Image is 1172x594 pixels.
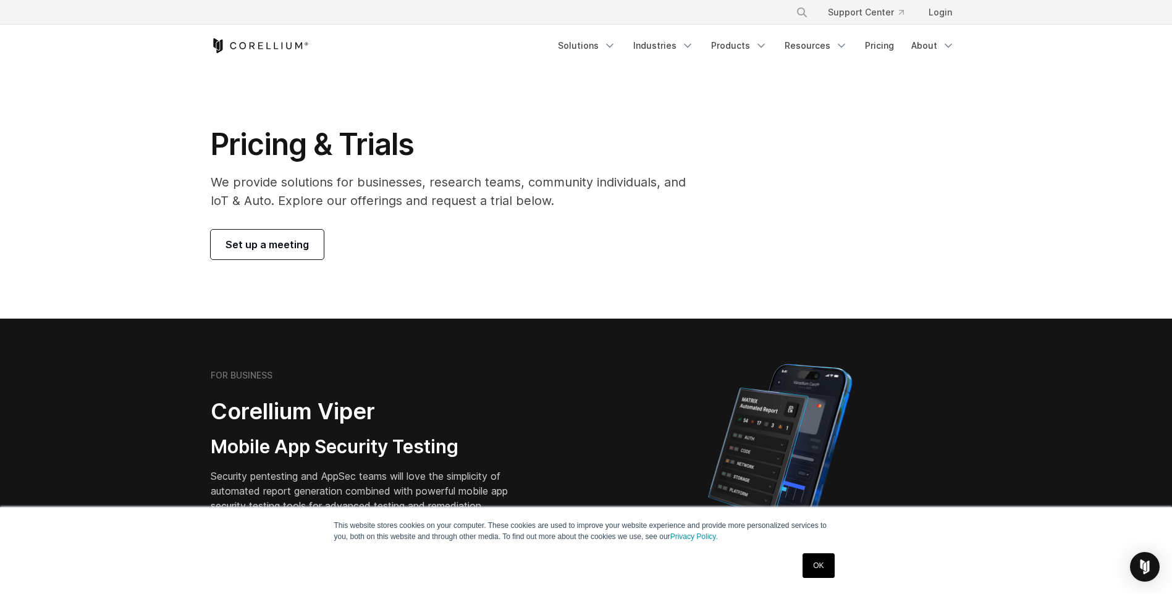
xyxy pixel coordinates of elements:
[211,370,272,381] h6: FOR BUSINESS
[919,1,962,23] a: Login
[211,173,703,210] p: We provide solutions for businesses, research teams, community individuals, and IoT & Auto. Explo...
[803,553,834,578] a: OK
[858,35,901,57] a: Pricing
[211,469,527,513] p: Security pentesting and AppSec teams will love the simplicity of automated report generation comb...
[791,1,813,23] button: Search
[904,35,962,57] a: About
[818,1,914,23] a: Support Center
[550,35,962,57] div: Navigation Menu
[211,126,703,163] h1: Pricing & Trials
[211,398,527,425] h2: Corellium Viper
[211,230,324,259] a: Set up a meeting
[777,35,855,57] a: Resources
[687,358,873,574] img: Corellium MATRIX automated report on iPhone showing app vulnerability test results across securit...
[211,435,527,459] h3: Mobile App Security Testing
[211,38,309,53] a: Corellium Home
[626,35,701,57] a: Industries
[670,532,718,541] a: Privacy Policy.
[334,520,838,542] p: This website stores cookies on your computer. These cookies are used to improve your website expe...
[226,237,309,252] span: Set up a meeting
[550,35,623,57] a: Solutions
[1130,552,1160,582] div: Open Intercom Messenger
[704,35,775,57] a: Products
[781,1,962,23] div: Navigation Menu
